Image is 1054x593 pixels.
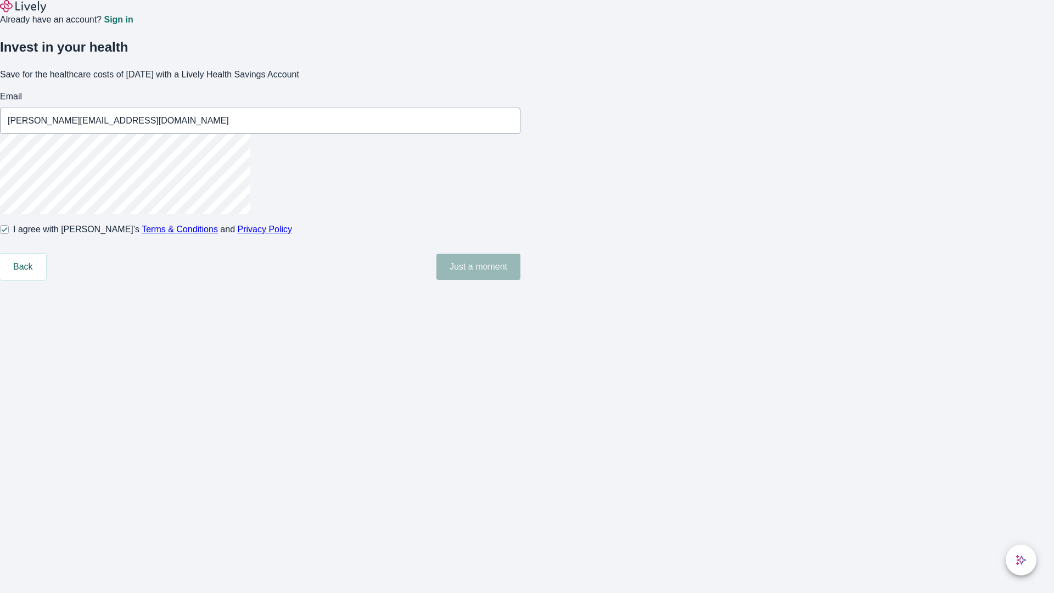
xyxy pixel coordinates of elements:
[104,15,133,24] a: Sign in
[142,225,218,234] a: Terms & Conditions
[1016,555,1027,566] svg: Lively AI Assistant
[13,223,292,236] span: I agree with [PERSON_NAME]’s and
[1006,545,1036,575] button: chat
[238,225,293,234] a: Privacy Policy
